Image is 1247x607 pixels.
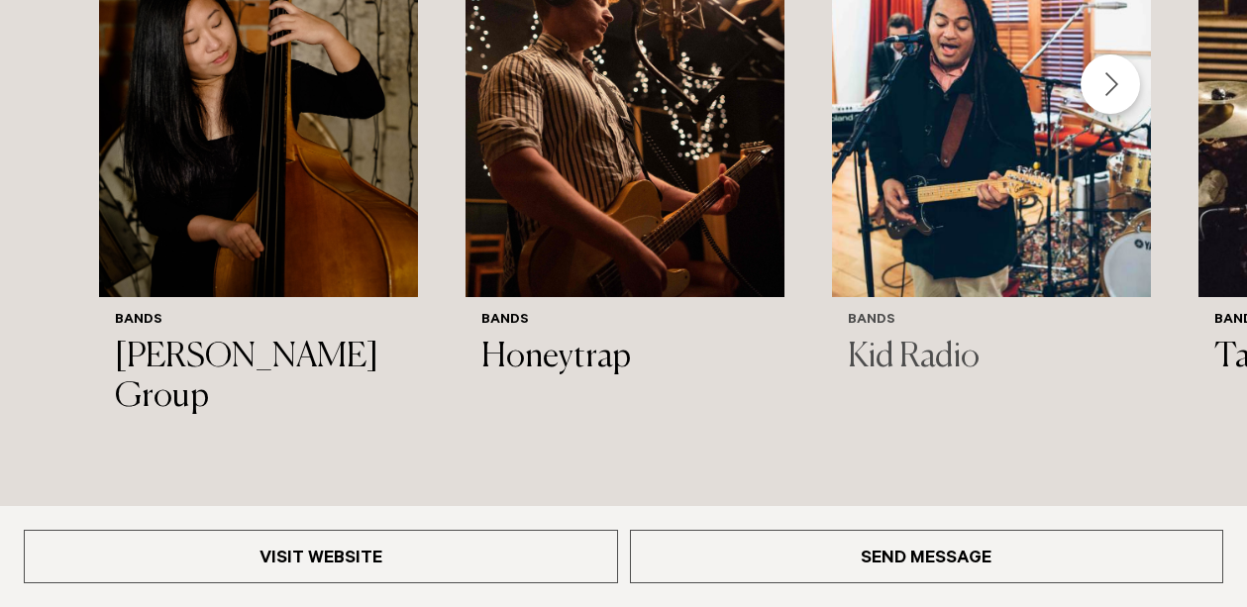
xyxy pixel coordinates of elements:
[848,338,1135,378] h3: Kid Radio
[115,313,402,330] h6: Bands
[481,338,769,378] h3: Honeytrap
[481,313,769,330] h6: Bands
[24,530,618,583] a: Visit Website
[848,313,1135,330] h6: Bands
[630,530,1224,583] a: Send Message
[115,338,402,419] h3: [PERSON_NAME] Group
